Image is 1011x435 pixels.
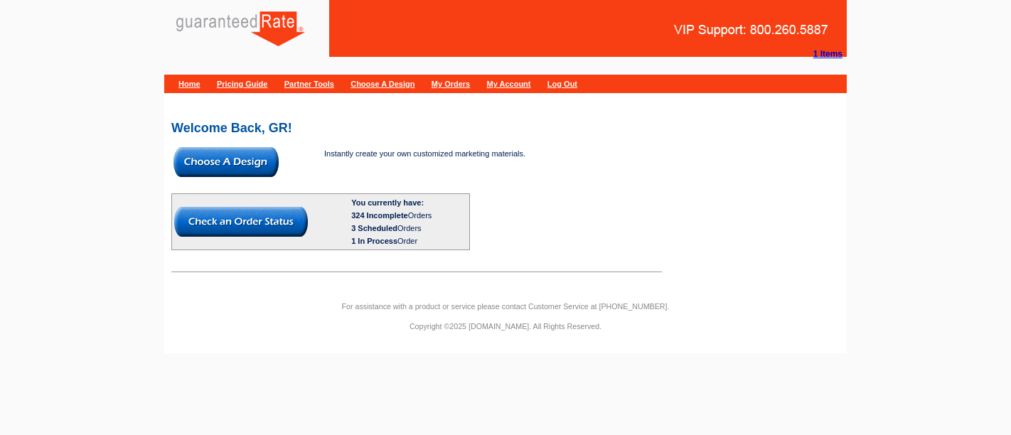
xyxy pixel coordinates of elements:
[432,80,470,88] a: My Orders
[173,147,279,177] img: button-choose-design.gif
[178,80,200,88] a: Home
[351,198,424,207] b: You currently have:
[174,207,308,237] img: button-check-order-status.gif
[284,80,334,88] a: Partner Tools
[351,237,397,245] span: 1 In Process
[164,320,847,333] p: Copyright ©2025 [DOMAIN_NAME]. All Rights Reserved.
[217,80,268,88] a: Pricing Guide
[171,122,840,134] h2: Welcome Back, GR!
[487,80,531,88] a: My Account
[324,149,525,158] span: Instantly create your own customized marketing materials.
[351,211,407,220] span: 324 Incomplete
[351,209,467,247] div: Orders Orders Order
[813,49,842,59] strong: 1 Items
[164,300,847,313] p: For assistance with a product or service please contact Customer Service at [PHONE_NUMBER].
[351,224,397,232] span: 3 Scheduled
[547,80,577,88] a: Log Out
[351,80,414,88] a: Choose A Design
